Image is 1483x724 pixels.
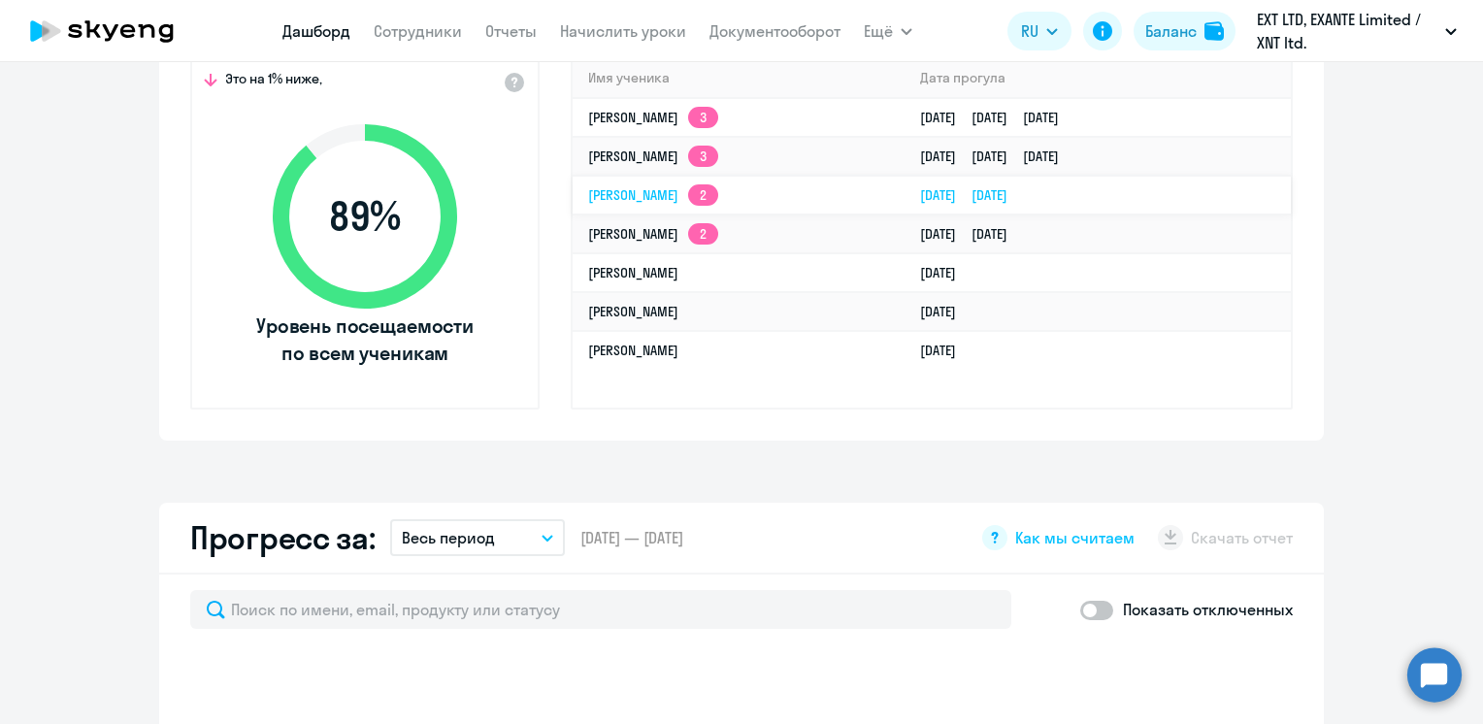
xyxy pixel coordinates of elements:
span: Уровень посещаемости по всем ученикам [253,313,477,367]
button: Балансbalance [1134,12,1236,50]
span: [DATE] — [DATE] [580,527,683,548]
app-skyeng-badge: 2 [688,223,718,245]
button: Весь период [390,519,565,556]
p: EXT LTD, ‎EXANTE Limited / XNT ltd. [1257,8,1437,54]
img: balance [1204,21,1224,41]
span: 89 % [253,193,477,240]
app-skyeng-badge: 2 [688,184,718,206]
span: Как мы считаем [1015,527,1135,548]
input: Поиск по имени, email, продукту или статусу [190,590,1011,629]
a: [PERSON_NAME]3 [588,148,718,165]
span: Это на 1% ниже, [225,70,322,93]
a: [DATE][DATE][DATE] [920,148,1074,165]
button: EXT LTD, ‎EXANTE Limited / XNT ltd. [1247,8,1467,54]
div: Баланс [1145,19,1197,43]
a: [DATE] [920,342,972,359]
span: RU [1021,19,1038,43]
button: RU [1007,12,1071,50]
a: [PERSON_NAME]3 [588,109,718,126]
a: [DATE] [920,303,972,320]
p: Показать отключенных [1123,598,1293,621]
a: Сотрудники [374,21,462,41]
a: [PERSON_NAME] [588,342,678,359]
th: Дата прогула [905,58,1291,98]
a: [DATE][DATE][DATE] [920,109,1074,126]
a: [DATE][DATE] [920,186,1023,204]
h2: Прогресс за: [190,518,375,557]
a: [PERSON_NAME]2 [588,186,718,204]
a: [PERSON_NAME] [588,264,678,281]
p: Весь период [402,526,495,549]
app-skyeng-badge: 3 [688,146,718,167]
a: Отчеты [485,21,537,41]
app-skyeng-badge: 3 [688,107,718,128]
button: Ещё [864,12,912,50]
a: [DATE] [920,264,972,281]
a: Начислить уроки [560,21,686,41]
span: Ещё [864,19,893,43]
a: [DATE][DATE] [920,225,1023,243]
th: Имя ученика [573,58,905,98]
a: [PERSON_NAME]2 [588,225,718,243]
a: Документооборот [709,21,840,41]
a: [PERSON_NAME] [588,303,678,320]
a: Дашборд [282,21,350,41]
